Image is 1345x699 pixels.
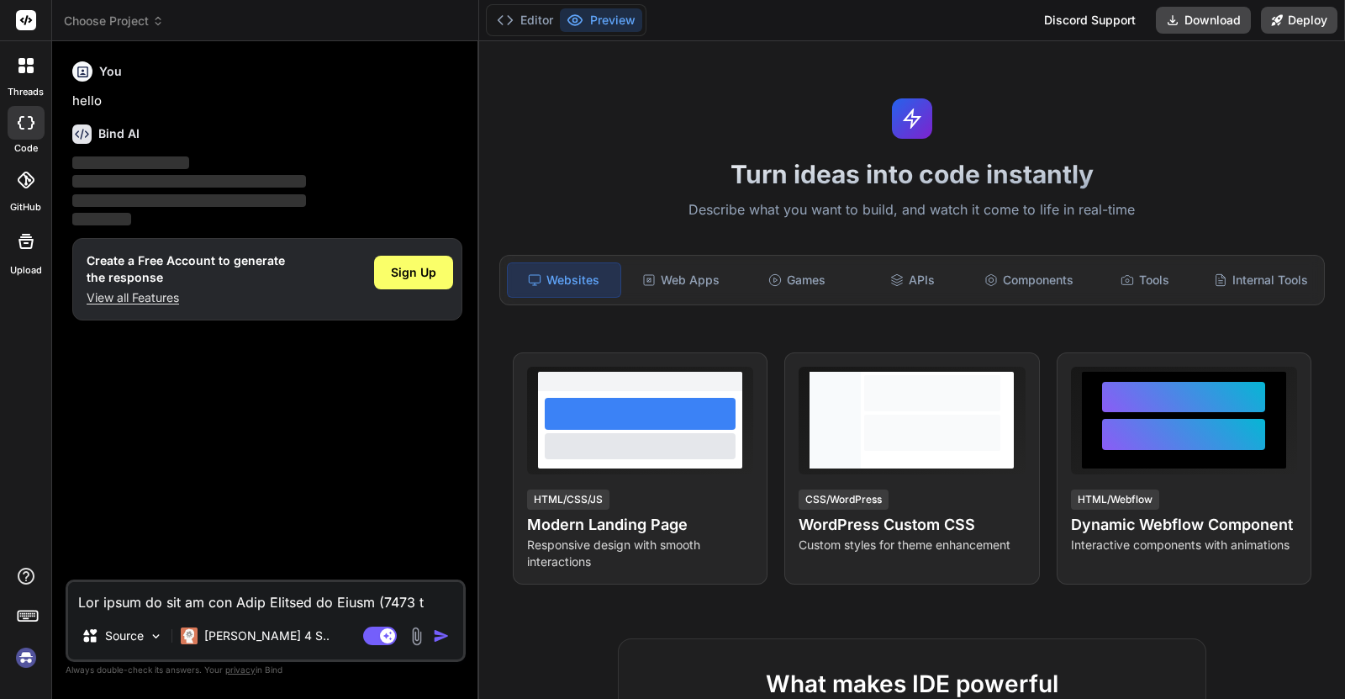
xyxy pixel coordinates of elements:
[489,159,1335,189] h1: Turn ideas into code instantly
[12,643,40,672] img: signin
[8,85,44,99] label: threads
[799,537,1025,553] p: Custom styles for theme enhancement
[527,513,753,537] h4: Modern Landing Page
[225,665,256,675] span: privacy
[391,264,436,281] span: Sign Up
[407,627,426,646] img: attachment
[87,252,285,286] h1: Create a Free Account to generate the response
[72,213,131,225] span: ‌
[105,628,144,644] p: Source
[204,628,330,644] p: [PERSON_NAME] 4 S..
[527,490,609,510] div: HTML/CSS/JS
[99,63,122,80] h6: You
[98,125,140,142] h6: Bind AI
[87,289,285,306] p: View all Features
[1089,262,1201,298] div: Tools
[10,263,42,278] label: Upload
[149,629,163,643] img: Pick Models
[799,490,889,510] div: CSS/WordPress
[72,156,189,169] span: ‌
[1205,262,1317,298] div: Internal Tools
[625,262,737,298] div: Web Apps
[1071,513,1297,537] h4: Dynamic Webflow Component
[433,628,450,644] img: icon
[507,262,621,298] div: Websites
[1071,537,1297,553] p: Interactive components with animations
[560,8,642,32] button: Preview
[490,8,560,32] button: Editor
[72,175,306,188] span: ‌
[1071,490,1159,510] div: HTML/Webflow
[527,537,753,570] p: Responsive design with smooth interactions
[66,662,466,678] p: Always double-check its answers. Your in Bind
[1261,7,1337,34] button: Deploy
[741,262,853,298] div: Games
[14,141,38,156] label: code
[973,262,1085,298] div: Components
[799,513,1025,537] h4: WordPress Custom CSS
[72,92,462,111] p: hello
[64,13,164,29] span: Choose Project
[857,262,969,298] div: APIs
[181,628,198,644] img: Claude 4 Sonnet
[10,200,41,214] label: GitHub
[72,194,306,207] span: ‌
[1034,7,1146,34] div: Discord Support
[1156,7,1251,34] button: Download
[489,199,1335,221] p: Describe what you want to build, and watch it come to life in real-time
